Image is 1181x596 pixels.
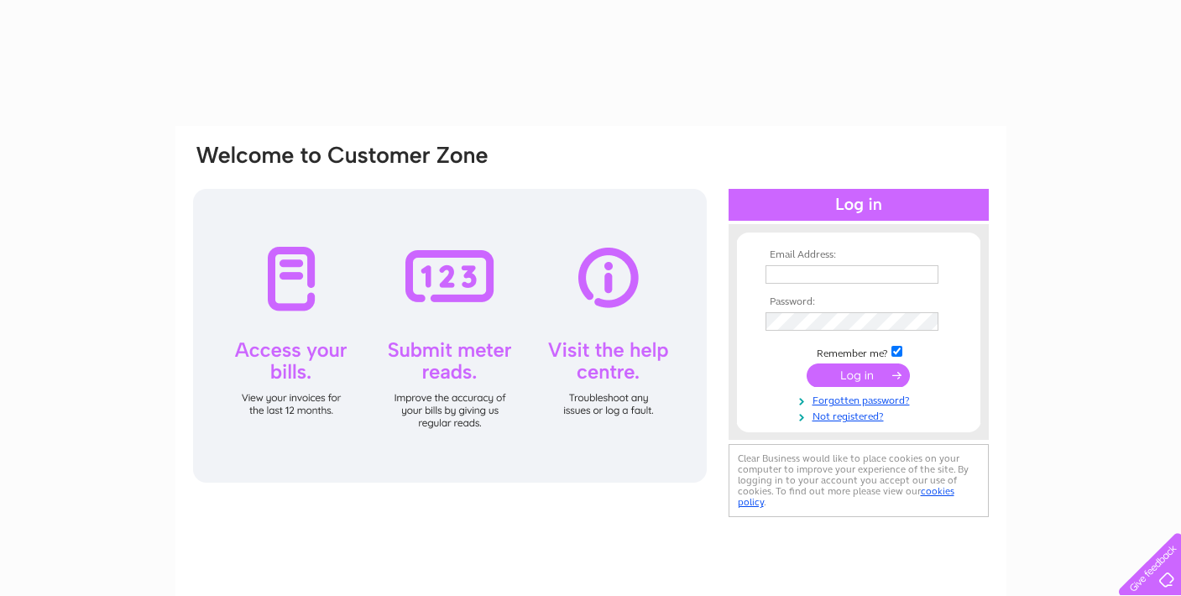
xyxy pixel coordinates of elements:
div: Clear Business would like to place cookies on your computer to improve your experience of the sit... [729,444,989,517]
a: cookies policy [738,485,954,508]
th: Password: [761,296,956,308]
input: Submit [807,363,910,387]
td: Remember me? [761,343,956,360]
a: Forgotten password? [766,391,956,407]
a: Not registered? [766,407,956,423]
th: Email Address: [761,249,956,261]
